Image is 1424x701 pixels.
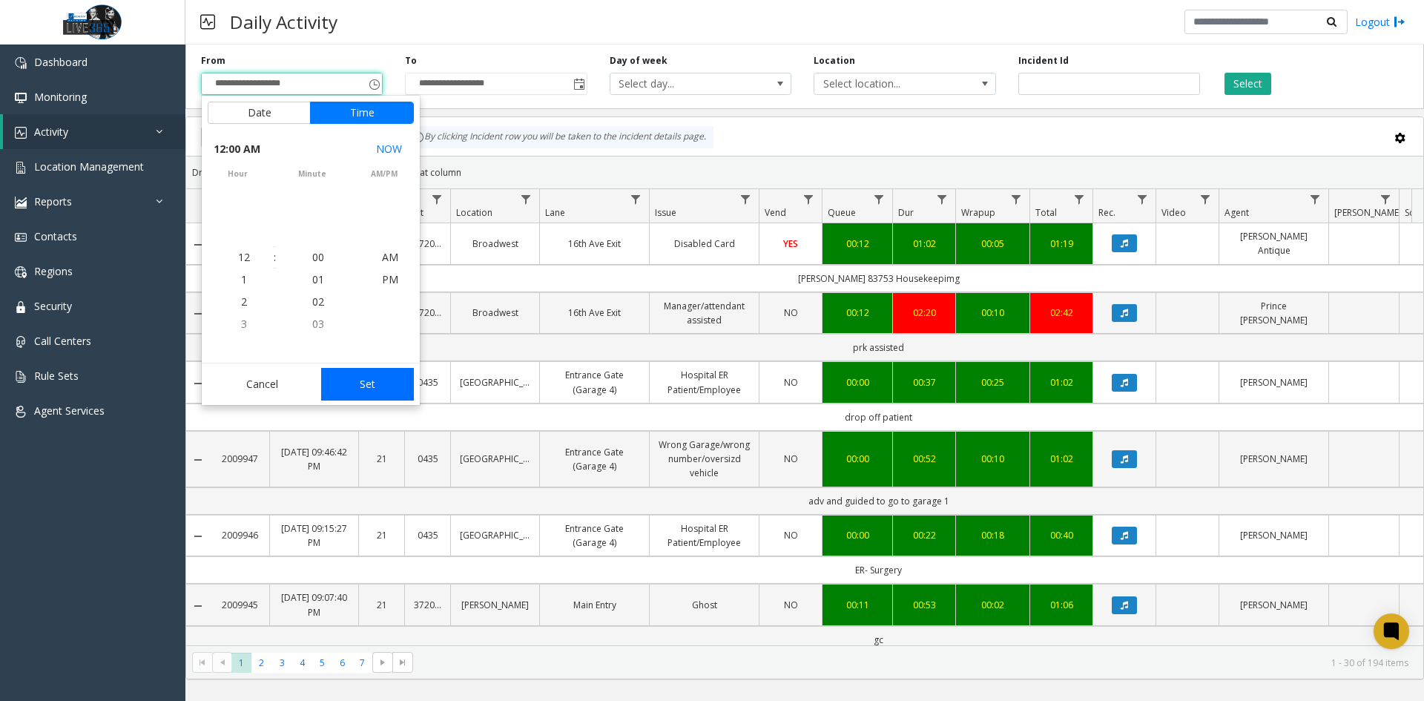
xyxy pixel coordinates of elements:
[1039,528,1084,542] div: 00:40
[1039,237,1084,251] a: 01:19
[460,375,530,389] a: [GEOGRAPHIC_DATA]
[965,306,1021,320] div: 00:10
[902,237,946,251] a: 01:02
[1394,14,1405,30] img: logout
[460,306,530,320] a: Broadwest
[414,452,441,466] a: 0435
[1224,206,1249,219] span: Agent
[1039,306,1084,320] a: 02:42
[238,250,250,264] span: 12
[1376,189,1396,209] a: Parker Filter Menu
[902,528,946,542] a: 00:22
[1196,189,1216,209] a: Video Filter Menu
[902,598,946,612] a: 00:53
[1035,206,1057,219] span: Total
[965,375,1021,389] div: 00:25
[549,598,640,612] a: Main Entry
[768,306,813,320] a: NO
[368,598,395,612] a: 21
[736,189,756,209] a: Issue Filter Menu
[932,189,952,209] a: Dur Filter Menu
[312,294,324,309] span: 02
[1224,73,1271,95] button: Select
[784,599,798,611] span: NO
[348,168,420,180] span: AM/PM
[1228,598,1319,612] a: [PERSON_NAME]
[831,306,883,320] a: 00:12
[965,237,1021,251] a: 00:05
[312,250,324,264] span: 00
[516,189,536,209] a: Location Filter Menu
[831,528,883,542] a: 00:00
[208,368,317,401] button: Cancel
[368,452,395,466] a: 21
[799,189,819,209] a: Vend Filter Menu
[15,336,27,348] img: 'icon'
[902,452,946,466] a: 00:52
[1133,189,1153,209] a: Rec. Filter Menu
[34,90,87,104] span: Monitoring
[784,452,798,465] span: NO
[549,306,640,320] a: 16th Ave Exit
[549,368,640,396] a: Entrance Gate (Garage 4)
[460,528,530,542] a: [GEOGRAPHIC_DATA]
[831,237,883,251] a: 00:12
[1039,375,1084,389] a: 01:02
[34,334,91,348] span: Call Centers
[405,54,417,68] label: To
[201,54,225,68] label: From
[784,306,798,319] span: NO
[549,521,640,550] a: Entrance Gate (Garage 4)
[231,653,251,673] span: Page 1
[427,189,447,209] a: Lot Filter Menu
[15,127,27,139] img: 'icon'
[768,598,813,612] a: NO
[965,452,1021,466] a: 00:10
[570,73,587,94] span: Toggle popup
[382,250,398,264] span: AM
[768,528,813,542] a: NO
[321,368,415,401] button: Set
[241,272,247,286] span: 1
[15,266,27,278] img: 'icon'
[214,139,260,159] span: 12:00 AM
[610,73,755,94] span: Select day...
[352,653,372,673] span: Page 7
[1228,229,1319,257] a: [PERSON_NAME] Antique
[272,653,292,673] span: Page 3
[34,404,105,418] span: Agent Services
[274,250,276,265] div: :
[241,317,247,331] span: 3
[831,375,883,389] a: 00:00
[659,438,750,481] a: Wrong Garage/wrong number/oversizd vehicle
[1228,528,1319,542] a: [PERSON_NAME]
[1355,14,1405,30] a: Logout
[549,445,640,473] a: Entrance Gate (Garage 4)
[1334,206,1402,219] span: [PERSON_NAME]
[34,299,72,313] span: Security
[784,529,798,542] span: NO
[1069,189,1090,209] a: Total Filter Menu
[1039,598,1084,612] a: 01:06
[370,136,408,162] button: Select now
[15,301,27,313] img: 'icon'
[405,126,713,148] div: By clicking Incident row you will be taken to the incident details page.
[279,590,349,619] a: [DATE] 09:07:40 PM
[219,528,260,542] a: 2009946
[186,378,210,389] a: Collapse Details
[186,308,210,320] a: Collapse Details
[545,206,565,219] span: Lane
[186,530,210,542] a: Collapse Details
[1228,452,1319,466] a: [PERSON_NAME]
[414,528,441,542] a: 0435
[831,598,883,612] a: 00:11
